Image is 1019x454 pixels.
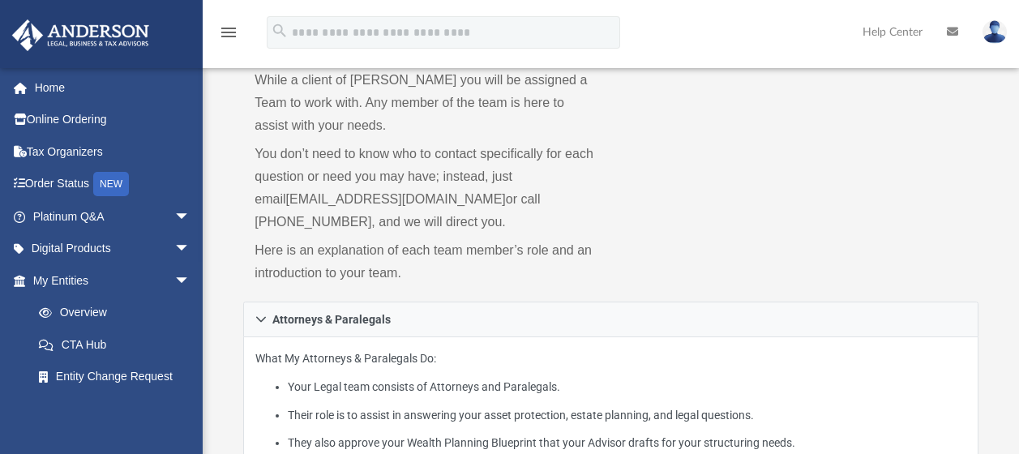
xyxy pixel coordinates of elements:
i: menu [219,23,238,42]
a: Platinum Q&Aarrow_drop_down [11,200,215,233]
a: Binder Walkthrough [23,392,215,425]
span: arrow_drop_down [174,264,207,298]
a: Entity Change Request [23,361,215,393]
li: Their role is to assist in answering your asset protection, estate planning, and legal questions. [288,405,966,426]
a: Digital Productsarrow_drop_down [11,233,215,265]
span: arrow_drop_down [174,233,207,266]
a: [EMAIL_ADDRESS][DOMAIN_NAME] [286,192,506,206]
a: Attorneys & Paralegals [243,302,978,337]
a: menu [219,31,238,42]
img: User Pic [983,20,1007,44]
a: Order StatusNEW [11,168,215,201]
div: NEW [93,172,129,196]
a: My Entitiesarrow_drop_down [11,264,215,297]
p: While a client of [PERSON_NAME] you will be assigned a Team to work with. Any member of the team ... [255,69,599,137]
li: Your Legal team consists of Attorneys and Paralegals. [288,377,966,397]
span: arrow_drop_down [174,200,207,233]
i: search [271,22,289,40]
img: Anderson Advisors Platinum Portal [7,19,154,51]
li: They also approve your Wealth Planning Blueprint that your Advisor drafts for your structuring ne... [288,433,966,453]
a: Tax Organizers [11,135,215,168]
a: Overview [23,297,215,329]
a: CTA Hub [23,328,215,361]
span: Attorneys & Paralegals [272,314,391,325]
a: Home [11,71,215,104]
p: Here is an explanation of each team member’s role and an introduction to your team. [255,239,599,285]
p: You don’t need to know who to contact specifically for each question or need you may have; instea... [255,143,599,233]
a: Online Ordering [11,104,215,136]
